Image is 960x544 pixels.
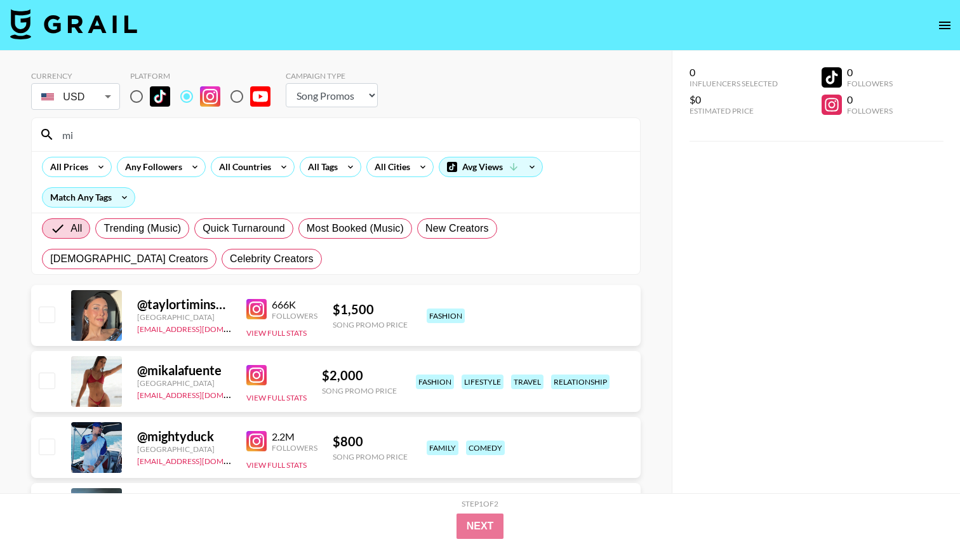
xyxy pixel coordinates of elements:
a: [EMAIL_ADDRESS][DOMAIN_NAME] [137,322,265,334]
div: $ 2,000 [322,368,397,383]
div: All Cities [367,157,413,176]
div: 2.2M [272,430,317,443]
div: 0 [690,66,778,79]
div: All Tags [300,157,340,176]
div: Match Any Tags [43,188,135,207]
button: Next [457,514,504,539]
span: Most Booked (Music) [307,221,404,236]
img: Grail Talent [10,9,137,39]
div: fashion [416,375,454,389]
div: Currency [31,71,120,81]
img: Instagram [246,299,267,319]
iframe: Drift Widget Chat Controller [897,481,945,529]
span: Trending (Music) [103,221,181,236]
div: comedy [466,441,505,455]
span: New Creators [425,221,489,236]
span: All [70,221,82,236]
div: Platform [130,71,281,81]
div: Song Promo Price [333,320,408,329]
img: Instagram [200,86,220,107]
div: [GEOGRAPHIC_DATA] [137,444,231,454]
div: Any Followers [117,157,185,176]
div: family [427,441,458,455]
div: $ 1,500 [333,302,408,317]
div: Song Promo Price [333,452,408,461]
div: Avg Views [439,157,542,176]
div: Followers [272,443,317,453]
div: @ taylortiminskas [137,296,231,312]
div: fashion [427,308,465,323]
div: relationship [551,375,610,389]
input: Search by User Name [55,124,632,145]
div: 666K [272,298,317,311]
img: Instagram [246,365,267,385]
div: Followers [847,79,893,88]
button: View Full Stats [246,460,307,470]
div: 0 [847,66,893,79]
div: Campaign Type [286,71,378,81]
div: All Prices [43,157,91,176]
img: TikTok [150,86,170,107]
button: View Full Stats [246,393,307,402]
div: $ 800 [333,434,408,449]
div: lifestyle [462,375,503,389]
div: Estimated Price [690,106,778,116]
div: Influencers Selected [690,79,778,88]
span: Celebrity Creators [230,251,314,267]
div: [GEOGRAPHIC_DATA] [137,312,231,322]
div: @ mikalafuente [137,362,231,378]
div: $0 [690,93,778,106]
a: [EMAIL_ADDRESS][DOMAIN_NAME] [137,388,265,400]
div: USD [34,86,117,108]
div: @ mightyduck [137,428,231,444]
span: Quick Turnaround [203,221,285,236]
img: Instagram [246,431,267,451]
div: All Countries [211,157,274,176]
span: [DEMOGRAPHIC_DATA] Creators [50,251,208,267]
div: Followers [847,106,893,116]
div: Step 1 of 2 [462,499,498,508]
img: YouTube [250,86,270,107]
div: 0 [847,93,893,106]
div: travel [511,375,543,389]
a: [EMAIL_ADDRESS][DOMAIN_NAME] [137,454,265,466]
button: View Full Stats [246,328,307,338]
button: open drawer [932,13,957,38]
div: Song Promo Price [322,386,397,395]
div: [GEOGRAPHIC_DATA] [137,378,231,388]
div: Followers [272,311,317,321]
